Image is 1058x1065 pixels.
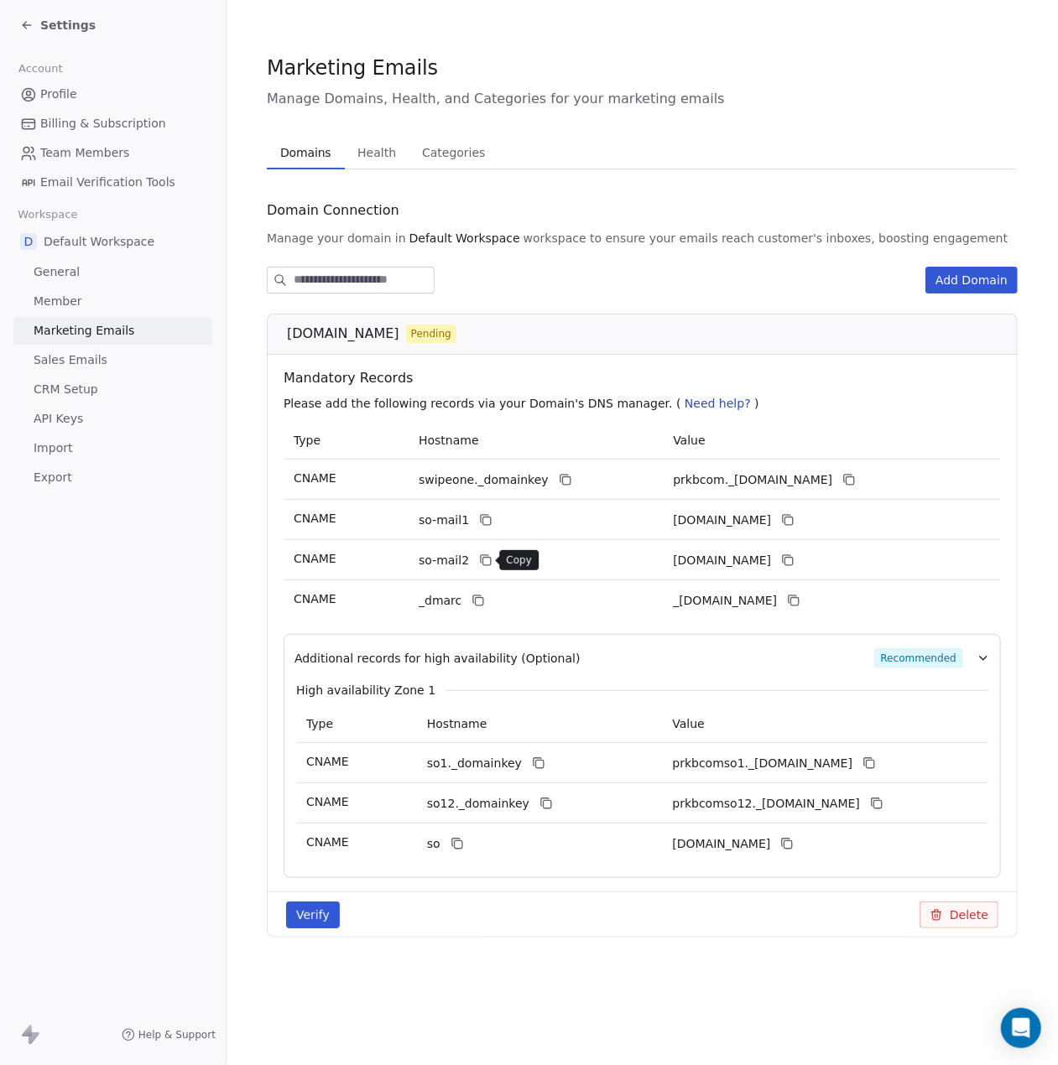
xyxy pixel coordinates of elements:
span: Sales Emails [34,351,107,369]
span: Domain Connection [267,200,399,221]
span: so-mail1 [419,512,469,529]
a: Member [13,288,212,315]
span: CRM Setup [34,381,98,398]
span: Billing & Subscription [40,115,166,132]
span: customer's inboxes, boosting engagement [758,230,1008,247]
span: Default Workspace [44,233,154,250]
span: Export [34,469,72,486]
span: so12._domainkey [427,795,529,813]
span: _dmarc [419,592,461,610]
a: Profile [13,81,212,108]
span: so1._domainkey [427,755,522,772]
div: Additional records for high availability (Optional)Recommended [294,668,990,864]
span: so-mail2 [419,552,469,569]
span: Help & Support [138,1028,216,1042]
span: Value [673,434,705,447]
a: Import [13,434,212,462]
span: prkbcomso12._domainkey.swipeone.email [672,795,860,813]
span: Need help? [685,397,751,410]
p: Type [306,715,407,733]
span: Account [11,56,70,81]
span: Hostname [427,717,487,730]
span: prkbcom1.swipeone.email [673,512,771,529]
span: Categories [415,141,492,164]
span: D [20,233,37,250]
span: prkbcom2.swipeone.email [673,552,771,569]
span: Marketing Emails [34,322,134,340]
a: Settings [20,17,96,34]
a: API Keys [13,405,212,433]
span: _dmarc.swipeone.email [673,592,777,610]
button: Additional records for high availability (Optional)Recommended [294,648,990,668]
span: API Keys [34,410,83,428]
span: High availability Zone 1 [296,682,435,699]
p: Please add the following records via your Domain's DNS manager. ( ) [284,395,1008,412]
button: Add Domain [925,267,1018,294]
a: Export [13,464,212,491]
span: prkbcomso.swipeone.email [672,835,770,853]
span: CNAME [294,512,336,525]
span: CNAME [306,755,349,768]
span: prkbcomso1._domainkey.swipeone.email [672,755,852,772]
a: Help & Support [122,1028,216,1042]
span: CNAME [294,471,336,485]
span: Profile [40,86,77,103]
span: Import [34,439,72,457]
span: CNAME [306,795,349,808]
span: workspace to ensure your emails reach [524,230,755,247]
span: prkbcom._domainkey.swipeone.email [673,471,832,489]
span: Marketing Emails [267,55,438,81]
a: Team Members [13,139,212,167]
span: Recommended [874,648,963,668]
a: Marketing Emails [13,317,212,345]
span: Manage Domains, Health, and Categories for your marketing emails [267,89,1018,109]
p: Copy [506,553,532,567]
span: swipeone._domainkey [419,471,549,489]
span: General [34,263,80,281]
span: Email Verification Tools [40,174,175,191]
span: Mandatory Records [284,368,1008,388]
span: so [427,835,440,853]
a: CRM Setup [13,376,212,403]
span: Value [672,717,704,730]
span: Hostname [419,434,479,447]
a: Sales Emails [13,346,212,374]
span: [DOMAIN_NAME] [287,324,399,344]
div: Open Intercom Messenger [1001,1008,1041,1048]
a: Email Verification Tools [13,169,212,196]
span: CNAME [294,552,336,565]
p: Type [294,432,399,449]
button: Verify [286,901,340,928]
span: CNAME [306,835,349,849]
button: Delete [920,901,998,928]
span: Member [34,293,82,310]
span: Domains [274,141,338,164]
span: Health [351,141,403,164]
span: Manage your domain in [267,230,406,247]
a: Billing & Subscription [13,110,212,138]
span: Team Members [40,144,129,162]
span: CNAME [294,592,336,605]
span: Default Workspace [409,230,520,247]
a: General [13,258,212,286]
span: Additional records for high availability (Optional) [294,650,581,667]
span: Settings [40,17,96,34]
span: Workspace [11,202,85,227]
span: Pending [411,326,451,341]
